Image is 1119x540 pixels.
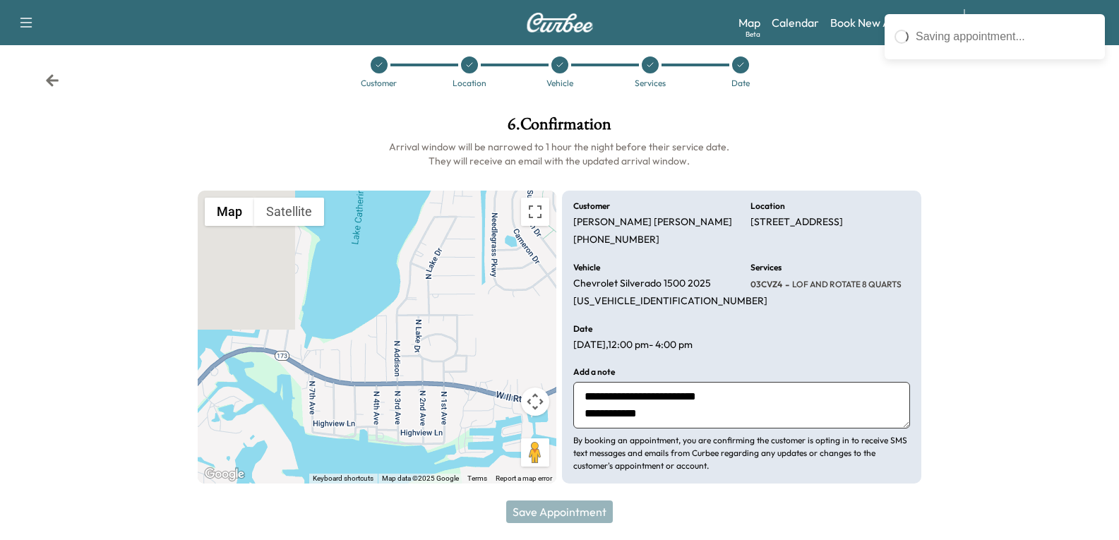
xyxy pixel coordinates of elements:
button: Map camera controls [521,388,549,416]
a: Terms (opens in new tab) [467,474,487,482]
p: Chevrolet Silverado 1500 2025 [573,277,711,290]
div: Beta [746,29,760,40]
button: Toggle fullscreen view [521,198,549,226]
p: [PHONE_NUMBER] [573,234,659,246]
p: By booking an appointment, you are confirming the customer is opting in to receive SMS text messa... [573,434,909,472]
a: Calendar [772,14,819,31]
a: MapBeta [738,14,760,31]
p: [DATE] , 12:00 pm - 4:00 pm [573,339,693,352]
p: [PERSON_NAME] [PERSON_NAME] [573,216,732,229]
a: Report a map error [496,474,552,482]
h6: Date [573,325,592,333]
div: Location [453,79,486,88]
a: Book New Appointment [830,14,950,31]
h6: Customer [573,202,610,210]
p: [US_VEHICLE_IDENTIFICATION_NUMBER] [573,295,767,308]
button: Drag Pegman onto the map to open Street View [521,438,549,467]
span: 03CVZ4 [750,279,782,290]
div: Customer [361,79,397,88]
span: Map data ©2025 Google [382,474,459,482]
a: Open this area in Google Maps (opens a new window) [201,465,248,484]
span: - [782,277,789,292]
span: LOF AND ROTATE 8 QUARTS [789,279,902,290]
button: Keyboard shortcuts [313,474,373,484]
button: Show satellite imagery [254,198,324,226]
button: Show street map [205,198,254,226]
div: Vehicle [546,79,573,88]
div: Date [731,79,750,88]
h6: Add a note [573,368,615,376]
div: Saving appointment... [916,28,1095,45]
div: Services [635,79,666,88]
p: [STREET_ADDRESS] [750,216,843,229]
h6: Vehicle [573,263,600,272]
h1: 6 . Confirmation [198,116,921,140]
div: Back [45,73,59,88]
h6: Services [750,263,782,272]
img: Google [201,465,248,484]
h6: Arrival window will be narrowed to 1 hour the night before their service date. They will receive ... [198,140,921,168]
h6: Location [750,202,785,210]
img: Curbee Logo [526,13,594,32]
